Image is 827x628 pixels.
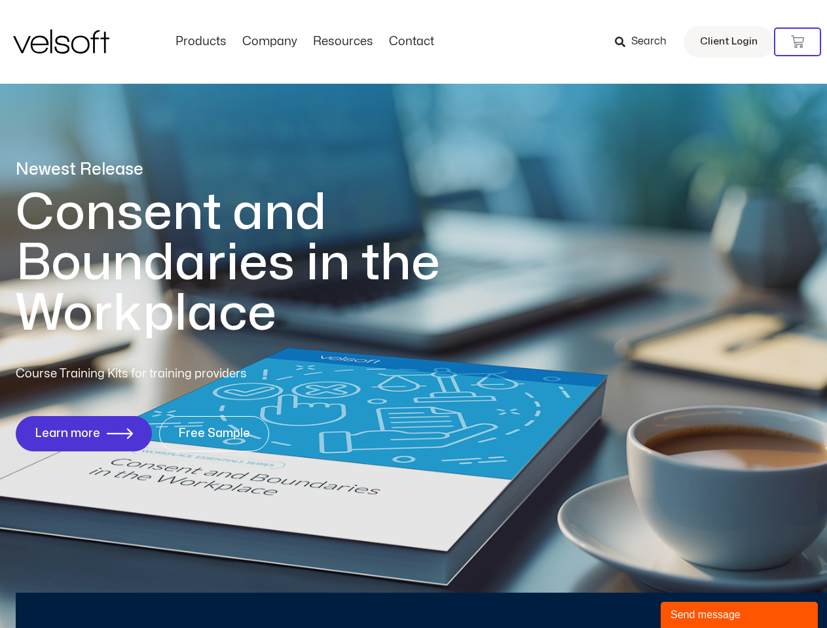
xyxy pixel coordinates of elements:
[16,416,152,451] a: Learn more
[168,35,442,49] nav: Menu
[381,35,442,49] a: ContactMenu Toggle
[700,33,758,50] span: Client Login
[16,188,494,339] h1: Consent and Boundaries in the Workplace
[684,26,774,58] a: Client Login
[16,158,494,181] p: Newest Release
[615,31,676,53] a: Search
[178,427,250,440] span: Free Sample
[168,35,234,49] a: ProductsMenu Toggle
[35,427,100,440] span: Learn more
[305,35,381,49] a: ResourcesMenu Toggle
[234,35,305,49] a: CompanyMenu Toggle
[16,365,342,383] p: Course Training Kits for training providers
[13,29,109,54] img: Velsoft Training Materials
[661,599,820,628] iframe: chat widget
[631,33,667,50] span: Search
[159,416,269,451] a: Free Sample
